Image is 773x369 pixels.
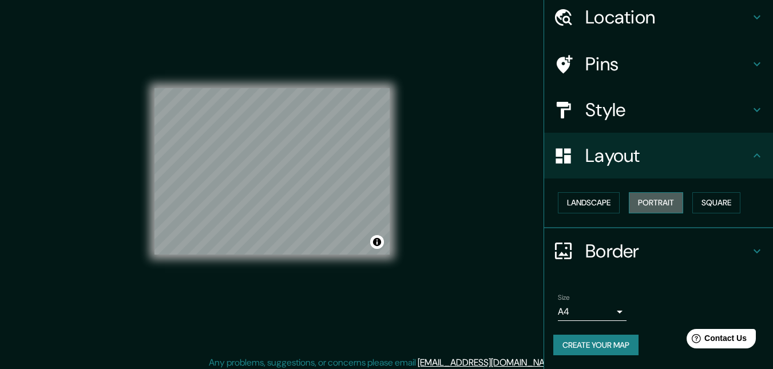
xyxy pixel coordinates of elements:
div: Border [544,228,773,274]
h4: Location [585,6,750,29]
label: Size [558,292,570,302]
button: Create your map [553,335,639,356]
h4: Pins [585,53,750,76]
button: Square [692,192,740,213]
h4: Border [585,240,750,263]
div: Style [544,87,773,133]
div: Layout [544,133,773,178]
div: Pins [544,41,773,87]
button: Portrait [629,192,683,213]
div: A4 [558,303,627,321]
button: Landscape [558,192,620,213]
button: Toggle attribution [370,235,384,249]
iframe: Help widget launcher [671,324,760,356]
a: [EMAIL_ADDRESS][DOMAIN_NAME] [418,356,559,368]
h4: Layout [585,144,750,167]
canvas: Map [154,88,390,255]
h4: Style [585,98,750,121]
